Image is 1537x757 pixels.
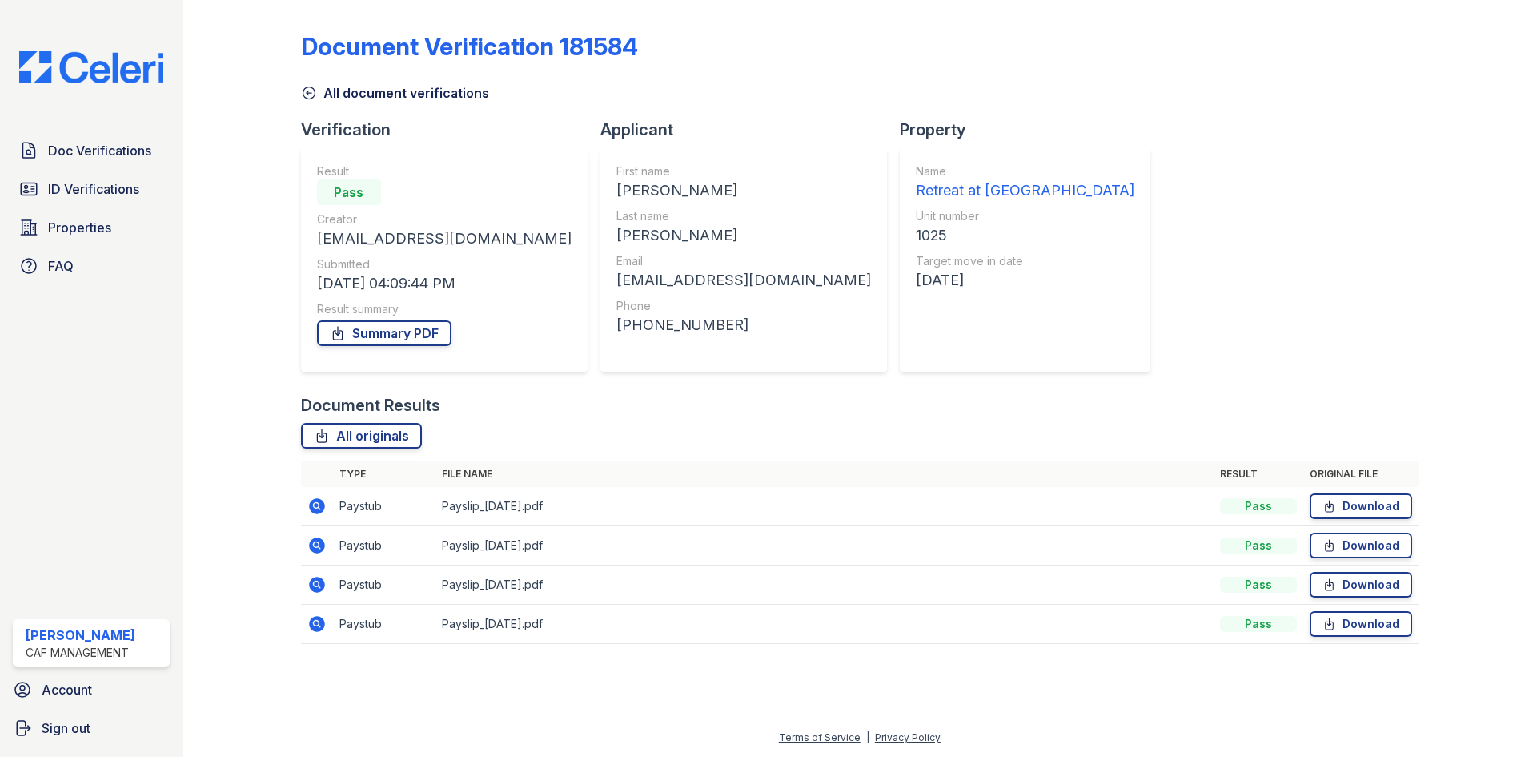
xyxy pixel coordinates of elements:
a: Account [6,674,176,706]
td: Payslip_[DATE].pdf [435,605,1214,644]
div: [EMAIL_ADDRESS][DOMAIN_NAME] [616,269,871,292]
div: Document Verification 181584 [301,32,638,61]
th: Original file [1303,461,1419,487]
td: Paystub [333,487,435,526]
img: CE_Logo_Blue-a8612792a0a2168367f1c8372b55b34899dd931a85d93a1a3d3e32e68fde9ad4.png [6,51,176,83]
td: Payslip_[DATE].pdf [435,566,1214,605]
span: Properties [48,218,111,237]
a: Terms of Service [779,731,861,743]
div: [PERSON_NAME] [26,626,135,645]
iframe: chat widget [1470,693,1521,741]
span: ID Verifications [48,179,139,199]
div: [DATE] [916,269,1134,292]
div: Creator [317,211,572,228]
a: All document verifications [301,83,489,103]
div: Submitted [317,256,572,272]
div: Retreat at [GEOGRAPHIC_DATA] [916,179,1134,202]
span: Account [42,680,92,699]
div: [PERSON_NAME] [616,224,871,247]
a: ID Verifications [13,173,170,205]
div: Pass [1220,577,1297,593]
div: Result [317,163,572,179]
div: Pass [1220,616,1297,632]
div: 1025 [916,224,1134,247]
div: Last name [616,208,871,224]
a: Properties [13,211,170,244]
div: [EMAIL_ADDRESS][DOMAIN_NAME] [317,228,572,250]
div: Pass [1220,498,1297,514]
td: Payslip_[DATE].pdf [435,526,1214,566]
div: Verification [301,119,600,141]
div: [DATE] 04:09:44 PM [317,272,572,295]
div: CAF Management [26,645,135,661]
span: FAQ [48,256,74,276]
div: Document Results [301,394,440,417]
td: Payslip_[DATE].pdf [435,487,1214,526]
div: First name [616,163,871,179]
div: Pass [1220,538,1297,554]
a: All originals [301,423,422,449]
a: Sign out [6,712,176,744]
div: Property [900,119,1163,141]
a: Name Retreat at [GEOGRAPHIC_DATA] [916,163,1134,202]
div: Email [616,253,871,269]
div: Pass [317,179,381,205]
td: Paystub [333,605,435,644]
a: Download [1310,572,1412,598]
a: FAQ [13,250,170,282]
span: Doc Verifications [48,141,151,160]
a: Download [1310,533,1412,558]
div: Unit number [916,208,1134,224]
td: Paystub [333,566,435,605]
th: Type [333,461,435,487]
div: Phone [616,298,871,314]
div: Result summary [317,301,572,317]
th: File name [435,461,1214,487]
div: [PHONE_NUMBER] [616,314,871,336]
div: Target move in date [916,253,1134,269]
div: | [866,731,869,743]
span: Sign out [42,719,90,738]
td: Paystub [333,526,435,566]
a: Privacy Policy [875,731,941,743]
a: Doc Verifications [13,135,170,167]
a: Summary PDF [317,320,451,346]
a: Download [1310,611,1412,637]
a: Download [1310,493,1412,519]
div: [PERSON_NAME] [616,179,871,202]
th: Result [1214,461,1303,487]
div: Name [916,163,1134,179]
div: Applicant [600,119,900,141]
